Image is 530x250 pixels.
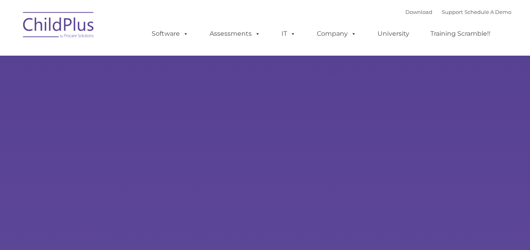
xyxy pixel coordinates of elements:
a: University [370,26,417,42]
a: Software [144,26,197,42]
a: Assessments [202,26,268,42]
a: Training Scramble!! [422,26,498,42]
a: Schedule A Demo [464,9,511,15]
a: IT [274,26,304,42]
a: Support [442,9,463,15]
img: ChildPlus by Procare Solutions [19,6,98,46]
font: | [405,9,511,15]
a: Download [405,9,432,15]
a: Company [309,26,364,42]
